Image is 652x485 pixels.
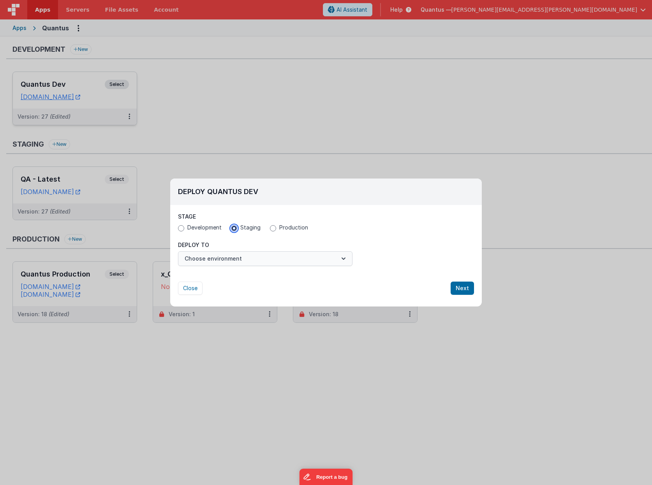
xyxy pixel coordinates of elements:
[178,282,203,295] button: Close
[231,225,237,231] input: Staging
[300,469,353,485] iframe: Marker.io feedback button
[240,224,261,231] span: Staging
[178,186,474,197] h2: Deploy Quantus Dev
[178,241,352,249] p: Deploy To
[178,225,184,231] input: Development
[279,224,308,231] span: Production
[178,251,352,266] button: Choose environment
[178,213,196,220] span: Stage
[270,225,276,231] input: Production
[187,224,222,231] span: Development
[451,282,474,295] button: Next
